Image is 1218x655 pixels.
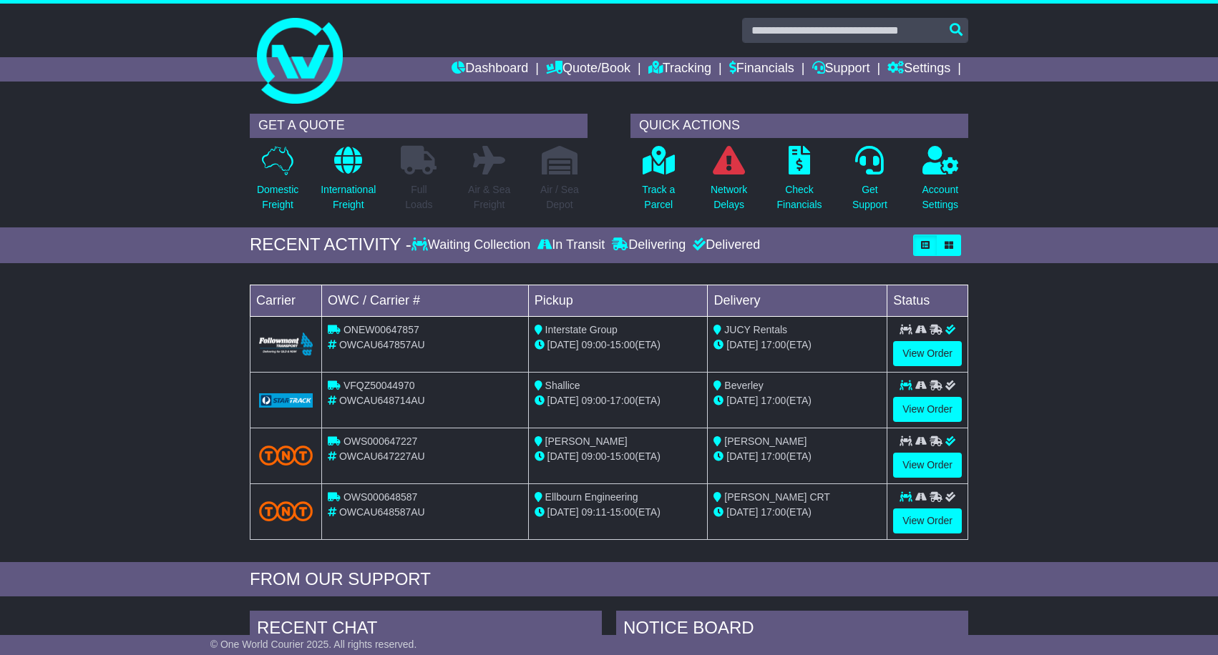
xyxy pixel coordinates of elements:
span: OWCAU647227AU [339,450,425,462]
p: Check Financials [777,182,822,212]
div: RECENT CHAT [250,611,602,649]
p: International Freight [321,182,376,212]
div: Delivering [608,237,689,253]
span: Beverley [724,380,763,391]
span: 15:00 [610,506,635,518]
span: VFQZ50044970 [344,380,415,391]
span: [DATE] [547,506,579,518]
span: Interstate Group [545,324,618,335]
div: RECENT ACTIVITY - [250,235,411,255]
a: AccountSettings [922,145,960,220]
span: 17:00 [610,395,635,406]
div: FROM OUR SUPPORT [250,569,968,590]
span: 09:00 [582,395,607,406]
a: Track aParcel [641,145,676,220]
div: (ETA) [713,338,881,353]
p: Air & Sea Freight [468,182,510,212]
a: InternationalFreight [320,145,376,220]
a: Quote/Book [546,57,630,82]
p: Account Settings [922,182,959,212]
div: In Transit [534,237,608,253]
span: OWCAU647857AU [339,339,425,350]
a: DomesticFreight [256,145,299,220]
span: [DATE] [726,395,758,406]
td: Carrier [250,285,322,316]
div: GET A QUOTE [250,114,588,138]
span: 17:00 [761,506,786,518]
p: Air / Sea Depot [540,182,579,212]
a: Dashboard [452,57,528,82]
a: View Order [893,453,962,478]
a: Tracking [648,57,711,82]
a: CheckFinancials [776,145,823,220]
div: NOTICE BOARD [616,611,968,649]
span: [DATE] [726,339,758,350]
span: Shallice [545,380,580,391]
p: Get Support [852,182,887,212]
span: OWCAU648714AU [339,395,425,406]
span: OWS000647227 [344,435,418,447]
span: 17:00 [761,395,786,406]
div: Delivered [689,237,760,253]
span: [DATE] [726,506,758,518]
a: Financials [729,57,794,82]
div: (ETA) [713,449,881,464]
span: [DATE] [547,450,579,462]
span: [PERSON_NAME] [545,435,628,447]
a: View Order [893,341,962,366]
a: Support [812,57,870,82]
span: 09:00 [582,339,607,350]
span: OWCAU648587AU [339,506,425,518]
span: OWS000648587 [344,491,418,503]
span: [PERSON_NAME] [724,435,807,447]
td: Status [887,285,968,316]
a: View Order [893,397,962,422]
span: [DATE] [726,450,758,462]
div: Waiting Collection [411,237,534,253]
a: GetSupport [852,145,888,220]
span: [DATE] [547,395,579,406]
span: 17:00 [761,450,786,462]
div: (ETA) [713,505,881,520]
img: GetCarrierServiceLogo [259,393,313,408]
div: - (ETA) [535,393,702,408]
span: © One World Courier 2025. All rights reserved. [210,639,417,650]
div: - (ETA) [535,449,702,464]
span: Ellbourn Engineering [545,491,638,503]
span: 15:00 [610,339,635,350]
img: TNT_Domestic.png [259,501,313,521]
a: Settings [887,57,950,82]
span: ONEW00647857 [344,324,419,335]
td: OWC / Carrier # [322,285,529,316]
td: Delivery [708,285,887,316]
a: NetworkDelays [710,145,748,220]
p: Full Loads [401,182,437,212]
div: QUICK ACTIONS [630,114,968,138]
span: 09:00 [582,450,607,462]
p: Network Delays [711,182,747,212]
span: [DATE] [547,339,579,350]
td: Pickup [528,285,708,316]
span: JUCY Rentals [724,324,787,335]
img: TNT_Domestic.png [259,445,313,465]
div: - (ETA) [535,338,702,353]
p: Domestic Freight [257,182,298,212]
p: Track a Parcel [642,182,675,212]
a: View Order [893,508,962,533]
div: (ETA) [713,393,881,408]
span: [PERSON_NAME] CRT [724,491,830,503]
div: - (ETA) [535,505,702,520]
img: Followmont_Transport.png [259,333,313,356]
span: 09:11 [582,506,607,518]
span: 15:00 [610,450,635,462]
span: 17:00 [761,339,786,350]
